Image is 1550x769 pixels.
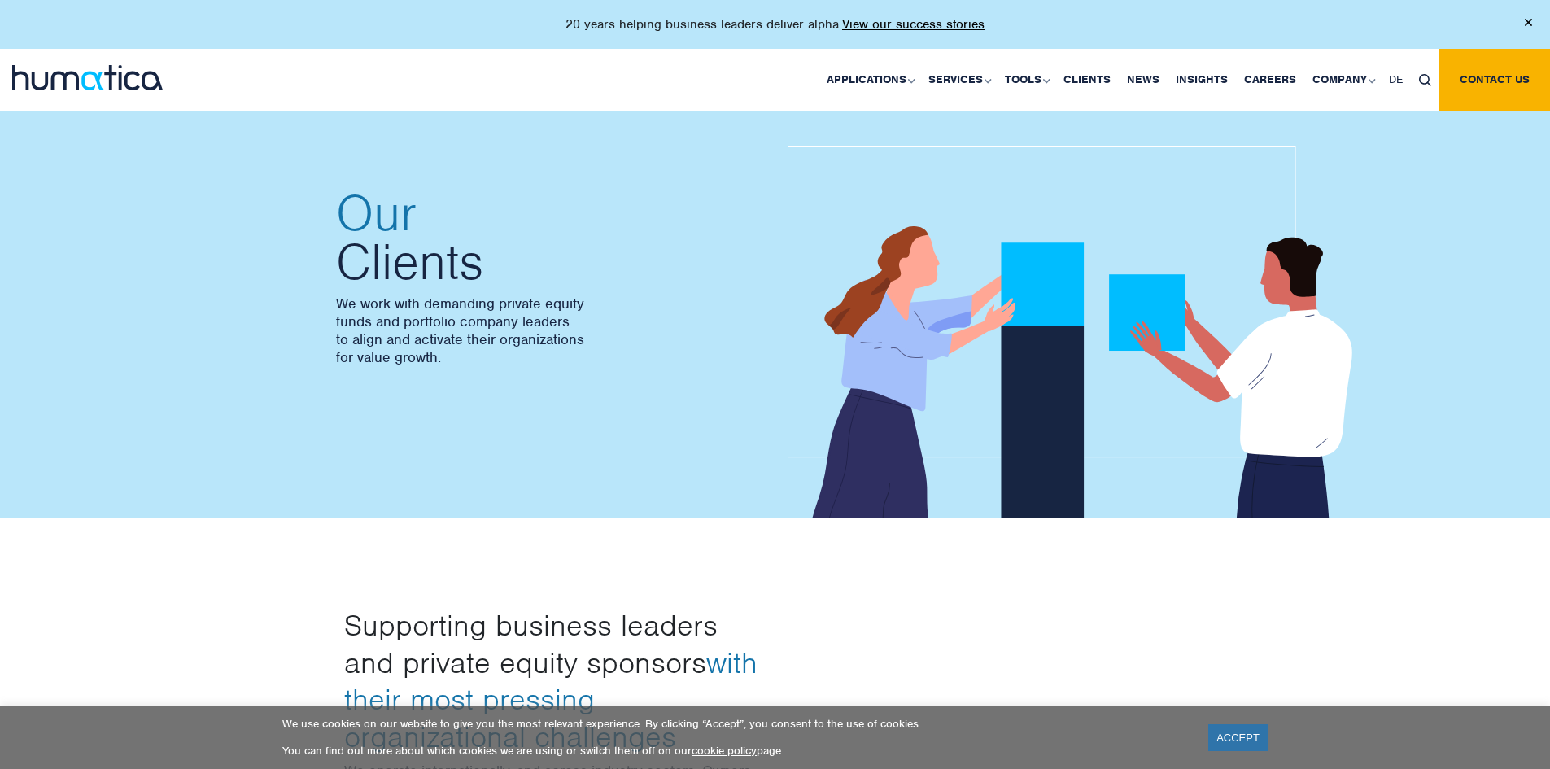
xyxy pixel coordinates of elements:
span: with their most pressing organizational challenges [344,644,758,755]
a: Contact us [1439,49,1550,111]
a: Company [1304,49,1381,111]
a: Insights [1168,49,1236,111]
p: We use cookies on our website to give you the most relevant experience. By clicking “Accept”, you... [282,717,1188,731]
a: Applications [819,49,920,111]
h3: Supporting business leaders and private equity sponsors [344,607,763,755]
p: We work with demanding private equity funds and portfolio company leaders to align and activate t... [336,295,759,366]
a: ACCEPT [1208,724,1268,751]
h2: Clients [336,189,759,286]
a: Clients [1055,49,1119,111]
a: News [1119,49,1168,111]
span: DE [1389,72,1403,86]
p: You can find out more about which cookies we are using or switch them off on our page. [282,744,1188,758]
img: about_banner1 [788,146,1373,521]
p: 20 years helping business leaders deliver alpha. [565,16,985,33]
img: logo [12,65,163,90]
a: Services [920,49,997,111]
img: search_icon [1419,74,1431,86]
a: Tools [997,49,1055,111]
a: View our success stories [842,16,985,33]
a: Careers [1236,49,1304,111]
span: Our [336,189,759,238]
a: DE [1381,49,1411,111]
a: cookie policy [692,744,757,758]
